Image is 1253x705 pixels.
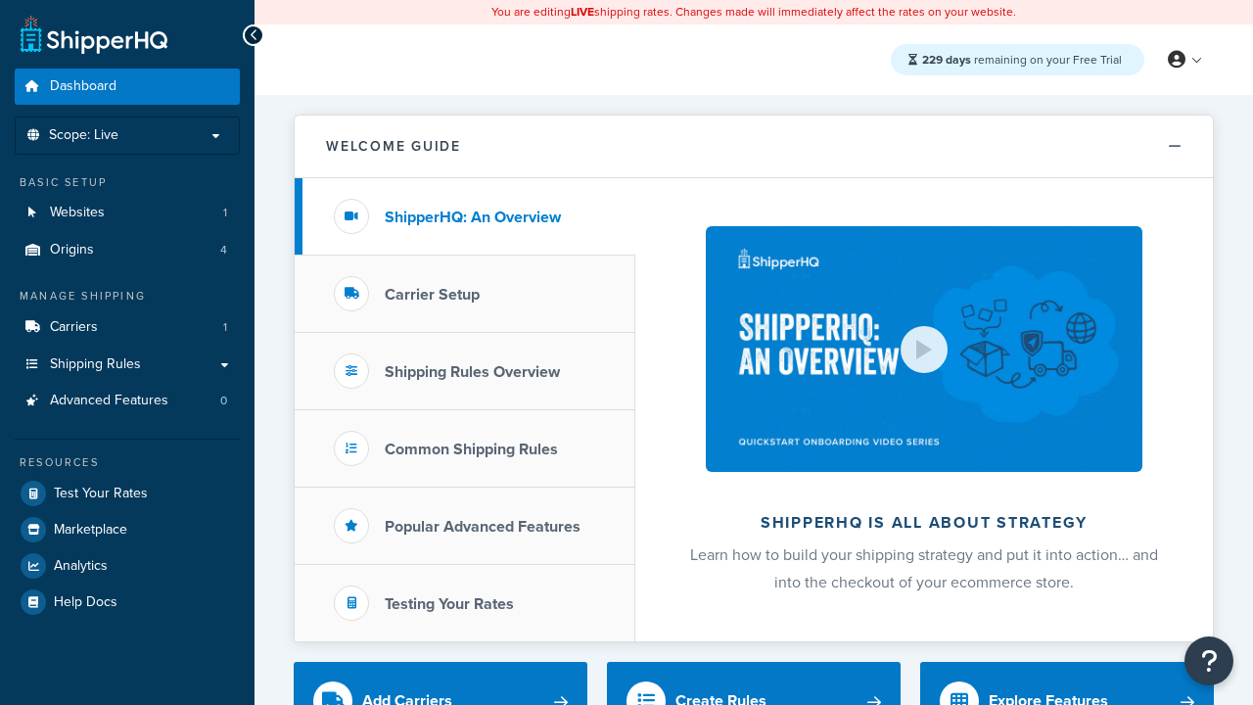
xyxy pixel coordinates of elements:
[295,116,1213,178] button: Welcome Guide
[50,205,105,221] span: Websites
[687,514,1161,532] h2: ShipperHQ is all about strategy
[385,209,561,226] h3: ShipperHQ: An Overview
[571,3,594,21] b: LIVE
[1184,636,1233,685] button: Open Resource Center
[385,441,558,458] h3: Common Shipping Rules
[15,454,240,471] div: Resources
[922,51,1122,69] span: remaining on your Free Trial
[15,232,240,268] li: Origins
[15,476,240,511] a: Test Your Rates
[50,242,94,258] span: Origins
[50,393,168,409] span: Advanced Features
[15,548,240,584] a: Analytics
[50,319,98,336] span: Carriers
[385,286,480,304] h3: Carrier Setup
[223,205,227,221] span: 1
[15,383,240,419] a: Advanced Features0
[15,512,240,547] a: Marketplace
[50,356,141,373] span: Shipping Rules
[54,594,117,611] span: Help Docs
[326,139,461,154] h2: Welcome Guide
[690,543,1158,593] span: Learn how to build your shipping strategy and put it into action… and into the checkout of your e...
[385,595,514,613] h3: Testing Your Rates
[15,174,240,191] div: Basic Setup
[15,69,240,105] a: Dashboard
[54,558,108,575] span: Analytics
[706,226,1142,472] img: ShipperHQ is all about strategy
[223,319,227,336] span: 1
[220,393,227,409] span: 0
[15,195,240,231] a: Websites1
[15,309,240,346] li: Carriers
[922,51,971,69] strong: 229 days
[54,522,127,539] span: Marketplace
[50,78,116,95] span: Dashboard
[15,232,240,268] a: Origins4
[385,363,560,381] h3: Shipping Rules Overview
[220,242,227,258] span: 4
[15,309,240,346] a: Carriers1
[49,127,118,144] span: Scope: Live
[15,347,240,383] a: Shipping Rules
[15,383,240,419] li: Advanced Features
[385,518,580,536] h3: Popular Advanced Features
[15,288,240,305] div: Manage Shipping
[15,195,240,231] li: Websites
[15,585,240,620] a: Help Docs
[54,486,148,502] span: Test Your Rates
